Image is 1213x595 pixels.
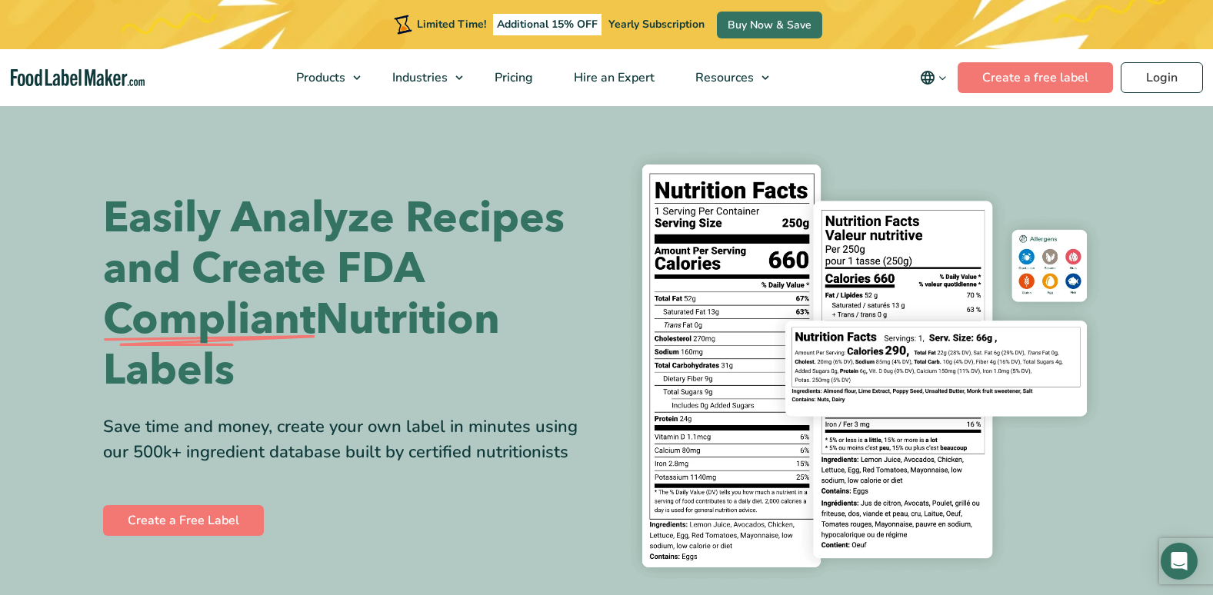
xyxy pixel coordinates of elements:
span: Limited Time! [417,17,486,32]
a: Create a free label [958,62,1113,93]
a: Create a Free Label [103,505,264,536]
div: Save time and money, create your own label in minutes using our 500k+ ingredient database built b... [103,414,595,465]
span: Products [292,69,347,86]
a: Products [276,49,368,106]
span: Additional 15% OFF [493,14,602,35]
span: Yearly Subscription [608,17,705,32]
a: Login [1121,62,1203,93]
a: Buy Now & Save [717,12,822,38]
a: Resources [675,49,777,106]
h1: Easily Analyze Recipes and Create FDA Nutrition Labels [103,193,595,396]
span: Industries [388,69,449,86]
a: Hire an Expert [554,49,671,106]
span: Compliant [103,294,315,345]
a: Industries [372,49,471,106]
span: Resources [691,69,755,86]
span: Hire an Expert [569,69,656,86]
span: Pricing [490,69,535,86]
div: Open Intercom Messenger [1161,543,1198,580]
a: Pricing [475,49,550,106]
